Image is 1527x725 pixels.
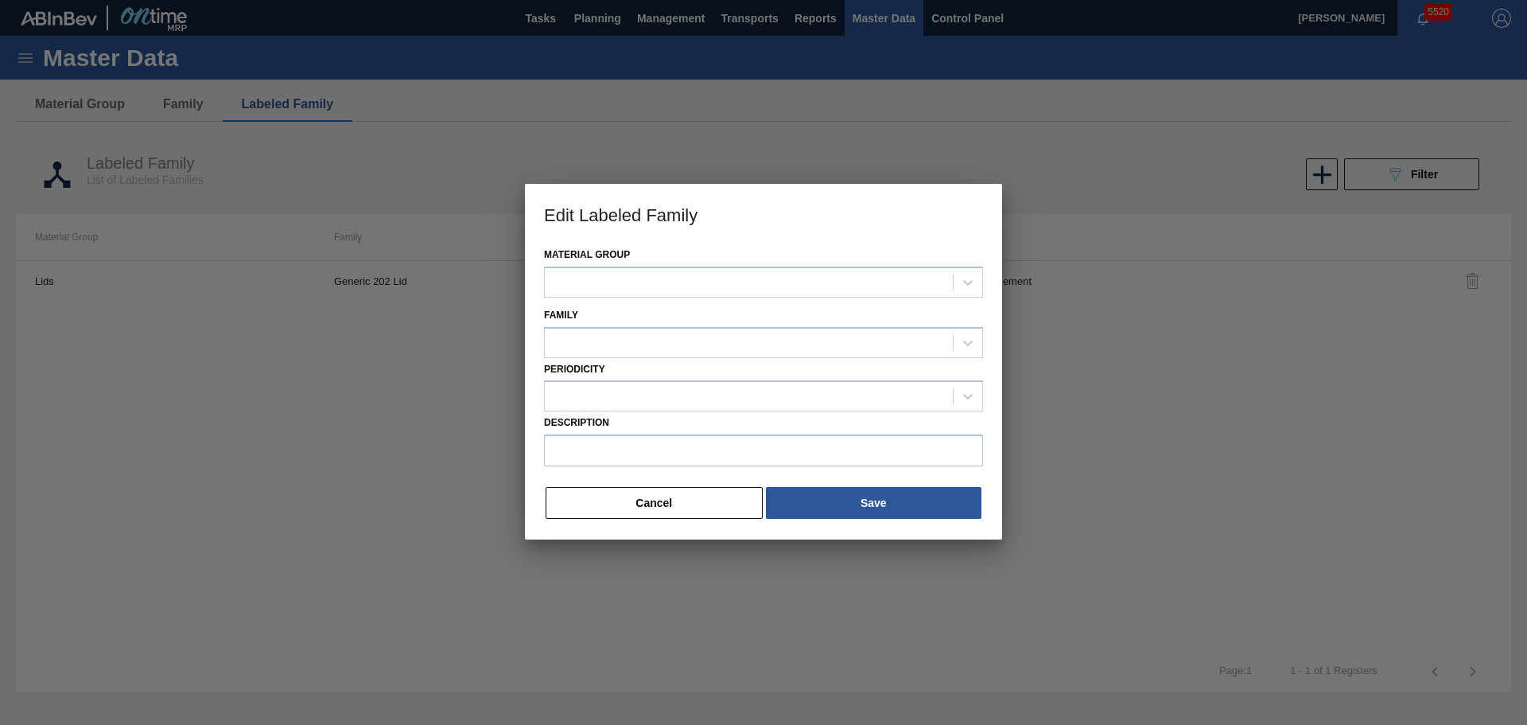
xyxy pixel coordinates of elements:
label: Periodicity [544,364,605,375]
label: Material Group [544,249,630,260]
label: Family [544,310,578,321]
button: Cancel [546,487,763,519]
h3: Edit Labeled Family [525,184,1002,244]
button: Save [766,487,981,519]
label: Description [544,411,983,435]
